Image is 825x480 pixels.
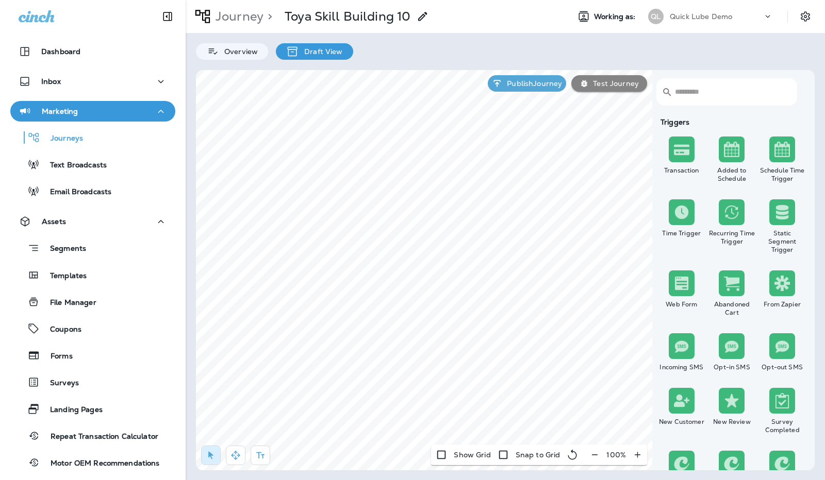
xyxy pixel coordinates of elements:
[796,7,815,26] button: Settings
[41,47,80,56] p: Dashboard
[42,217,66,226] p: Assets
[299,47,342,56] p: Draft View
[658,300,705,308] div: Web Form
[658,166,705,175] div: Transaction
[759,166,805,183] div: Schedule Time Trigger
[10,291,175,313] button: File Manager
[10,318,175,339] button: Coupons
[40,271,87,281] p: Templates
[10,180,175,202] button: Email Broadcasts
[488,75,566,92] button: PublishJourney
[40,325,81,335] p: Coupons
[40,459,160,469] p: Motor OEM Recommendations
[648,9,664,24] div: QL
[10,211,175,232] button: Assets
[454,451,490,459] p: Show Grid
[503,79,562,88] p: Publish Journey
[10,264,175,286] button: Templates
[10,452,175,473] button: Motor OEM Recommendations
[759,229,805,254] div: Static Segment Trigger
[10,237,175,259] button: Segments
[594,12,638,21] span: Working as:
[759,300,805,308] div: From Zapier
[42,107,78,115] p: Marketing
[40,244,86,254] p: Segments
[10,425,175,447] button: Repeat Transaction Calculator
[709,166,755,183] div: Added to Schedule
[656,118,807,126] div: Triggers
[606,451,626,459] p: 100 %
[219,47,258,56] p: Overview
[670,12,732,21] p: Quick Lube Demo
[516,451,560,459] p: Snap to Grid
[10,71,175,92] button: Inbox
[10,345,175,366] button: Forms
[40,134,83,144] p: Journeys
[40,352,73,362] p: Forms
[571,75,647,92] button: Test Journey
[285,9,410,24] p: Toya Skill Building 10
[40,161,107,170] p: Text Broadcasts
[41,77,61,85] p: Inbox
[10,153,175,175] button: Text Broadcasts
[759,418,805,434] div: Survey Completed
[263,9,272,24] p: >
[709,300,755,317] div: Abandoned Cart
[658,418,705,426] div: New Customer
[658,363,705,371] div: Incoming SMS
[709,418,755,426] div: New Review
[40,379,79,388] p: Surveys
[10,371,175,393] button: Surveys
[40,405,103,415] p: Landing Pages
[10,41,175,62] button: Dashboard
[153,6,182,27] button: Collapse Sidebar
[10,101,175,122] button: Marketing
[40,187,111,197] p: Email Broadcasts
[709,229,755,246] div: Recurring Time Trigger
[658,229,705,237] div: Time Trigger
[10,127,175,148] button: Journeys
[211,9,263,24] p: Journey
[589,79,639,88] p: Test Journey
[759,363,805,371] div: Opt-out SMS
[40,432,158,442] p: Repeat Transaction Calculator
[709,363,755,371] div: Opt-in SMS
[40,298,96,308] p: File Manager
[10,398,175,420] button: Landing Pages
